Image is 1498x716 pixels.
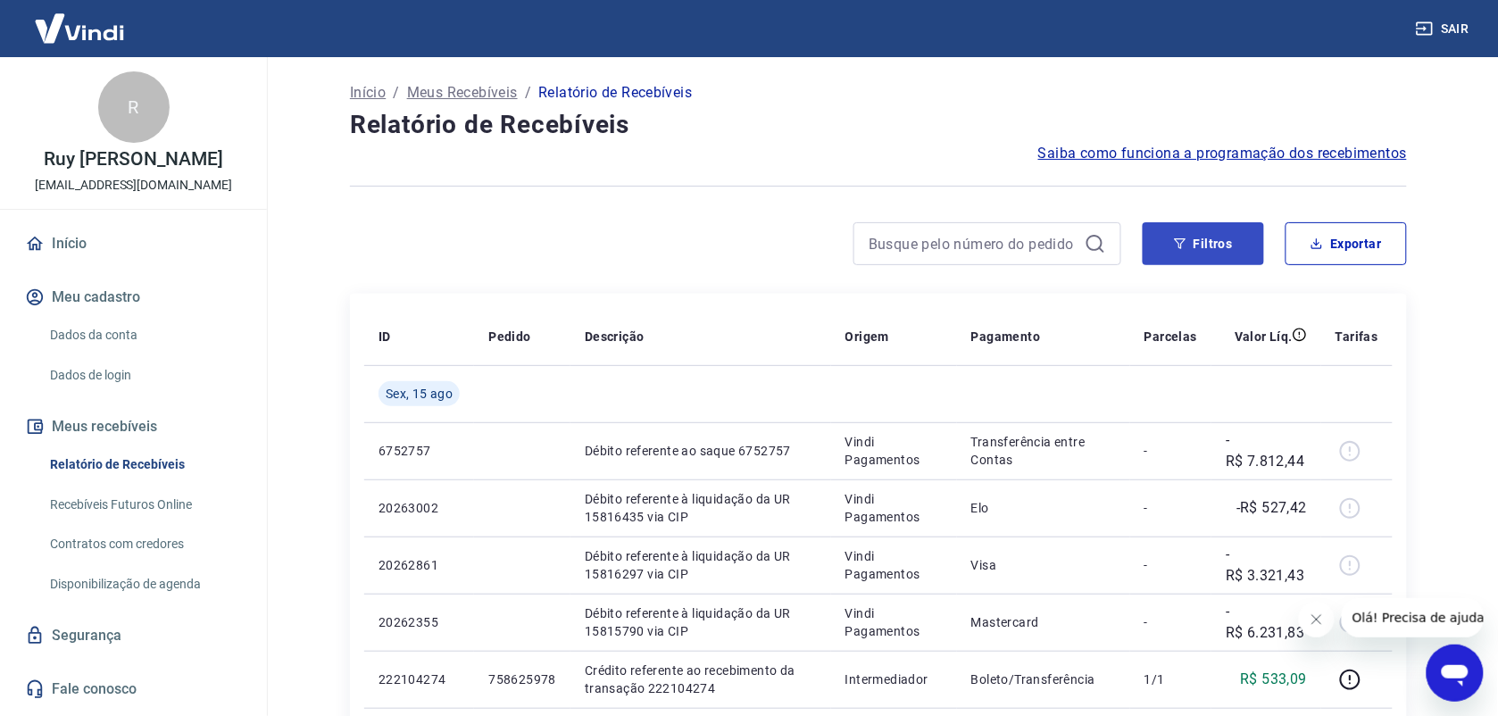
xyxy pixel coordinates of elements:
p: Relatório de Recebíveis [538,82,692,104]
p: Visa [971,556,1116,574]
p: -R$ 7.812,44 [1226,429,1307,472]
iframe: Botão para abrir a janela de mensagens [1427,645,1484,702]
p: Débito referente à liquidação da UR 15816297 via CIP [585,547,817,583]
p: - [1144,556,1197,574]
iframe: Fechar mensagem [1299,602,1335,637]
p: 1/1 [1144,670,1197,688]
a: Saiba como funciona a programação dos recebimentos [1038,143,1407,164]
a: Segurança [21,616,246,655]
p: Débito referente ao saque 6752757 [585,442,817,460]
p: Elo [971,499,1116,517]
a: Meus Recebíveis [407,82,518,104]
input: Busque pelo número do pedido [869,230,1078,257]
p: R$ 533,09 [1241,669,1308,690]
p: -R$ 6.231,83 [1226,601,1307,644]
a: Recebíveis Futuros Online [43,487,246,523]
a: Início [21,224,246,263]
p: Pagamento [971,328,1041,346]
p: 20263002 [379,499,460,517]
a: Disponibilização de agenda [43,566,246,603]
p: Parcelas [1144,328,1197,346]
h4: Relatório de Recebíveis [350,107,1407,143]
p: Intermediador [845,670,943,688]
p: 20262355 [379,613,460,631]
a: Dados de login [43,357,246,394]
a: Início [350,82,386,104]
p: Descrição [585,328,645,346]
p: Tarifas [1336,328,1378,346]
p: -R$ 3.321,43 [1226,544,1307,587]
span: Sex, 15 ago [386,385,453,403]
p: 222104274 [379,670,460,688]
p: Débito referente à liquidação da UR 15816435 via CIP [585,490,817,526]
p: Débito referente à liquidação da UR 15815790 via CIP [585,604,817,640]
p: / [393,82,399,104]
p: Vindi Pagamentos [845,490,943,526]
button: Meus recebíveis [21,407,246,446]
p: Pedido [488,328,530,346]
p: Mastercard [971,613,1116,631]
p: 6752757 [379,442,460,460]
button: Meu cadastro [21,278,246,317]
p: Origem [845,328,889,346]
p: Ruy [PERSON_NAME] [44,150,222,169]
button: Sair [1412,12,1477,46]
p: Vindi Pagamentos [845,547,943,583]
p: ID [379,328,391,346]
p: Boleto/Transferência [971,670,1116,688]
a: Dados da conta [43,317,246,354]
p: / [525,82,531,104]
img: Vindi [21,1,137,55]
p: - [1144,613,1197,631]
p: Vindi Pagamentos [845,433,943,469]
p: Vindi Pagamentos [845,604,943,640]
div: R [98,71,170,143]
p: Transferência entre Contas [971,433,1116,469]
button: Exportar [1286,222,1407,265]
p: - [1144,499,1197,517]
p: [EMAIL_ADDRESS][DOMAIN_NAME] [35,176,232,195]
p: -R$ 527,42 [1236,497,1307,519]
a: Fale conosco [21,670,246,709]
a: Relatório de Recebíveis [43,446,246,483]
p: 758625978 [488,670,556,688]
a: Contratos com credores [43,526,246,562]
p: - [1144,442,1197,460]
iframe: Mensagem da empresa [1342,598,1484,637]
button: Filtros [1143,222,1264,265]
p: Crédito referente ao recebimento da transação 222104274 [585,662,817,697]
p: Valor Líq. [1235,328,1293,346]
p: 20262861 [379,556,460,574]
span: Olá! Precisa de ajuda? [11,12,150,27]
